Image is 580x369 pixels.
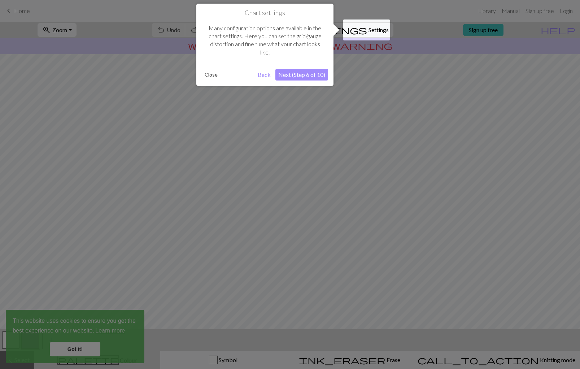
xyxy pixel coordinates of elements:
div: Many configuration options are available in the chart settings. Here you can set the grid/gauge d... [202,17,328,64]
button: Back [255,69,274,81]
button: Next (Step 6 of 10) [275,69,328,81]
div: Chart settings [196,4,333,86]
button: Close [202,69,221,80]
h1: Chart settings [202,9,328,17]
